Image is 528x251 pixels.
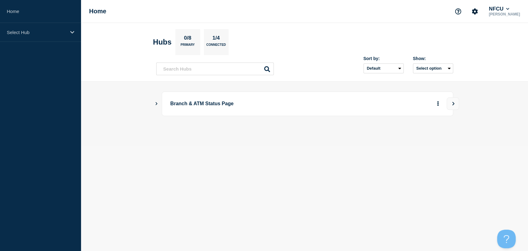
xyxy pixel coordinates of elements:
[413,63,453,73] button: Select option
[468,5,481,18] button: Account settings
[487,12,521,16] p: [PERSON_NAME]
[155,102,158,106] button: Show Connected Hubs
[413,56,453,61] div: Show:
[182,35,194,43] p: 0/8
[7,30,66,35] p: Select Hub
[206,43,226,50] p: Connected
[363,63,404,73] select: Sort by
[153,38,172,46] h2: Hubs
[181,43,195,50] p: Primary
[89,8,106,15] h1: Home
[363,56,404,61] div: Sort by:
[156,63,274,75] input: Search Hubs
[170,98,341,110] p: Branch & ATM Status Page
[487,6,510,12] button: NFCU
[447,97,459,110] button: View
[434,98,442,110] button: More actions
[452,5,465,18] button: Support
[497,230,516,248] iframe: Help Scout Beacon - Open
[210,35,222,43] p: 1/4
